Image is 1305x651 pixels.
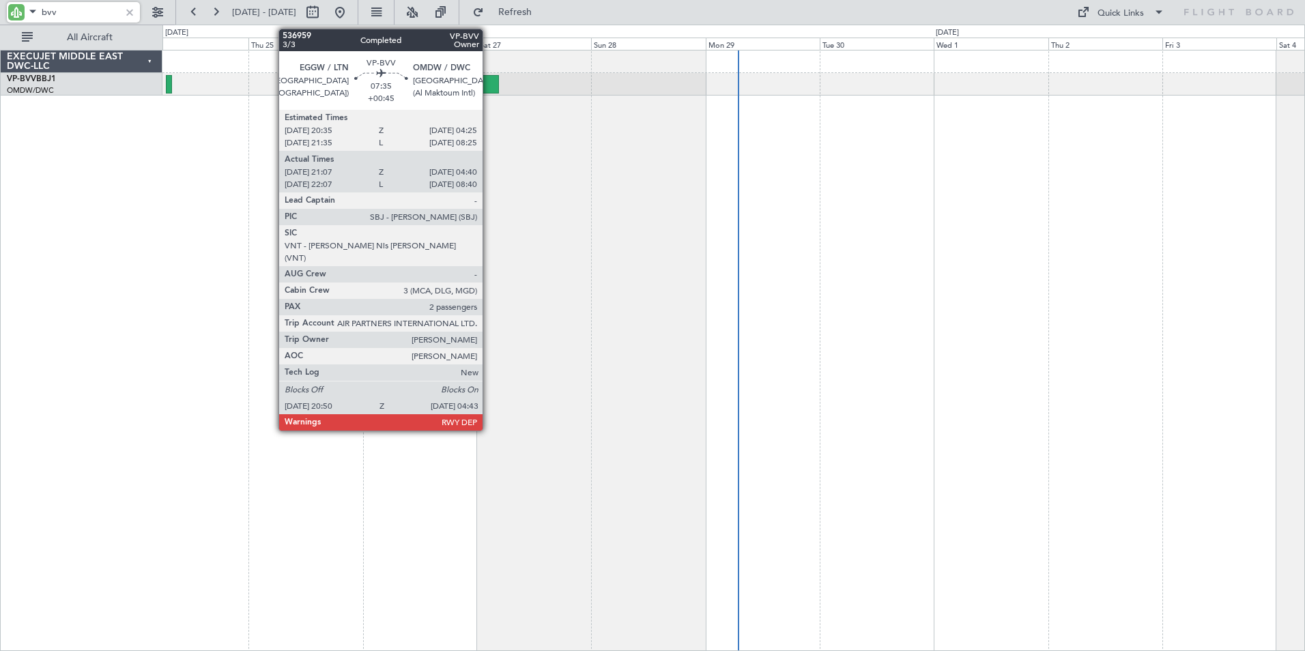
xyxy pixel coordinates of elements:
[820,38,934,50] div: Tue 30
[232,6,296,18] span: [DATE] - [DATE]
[15,27,148,48] button: All Aircraft
[591,38,705,50] div: Sun 28
[7,85,54,96] a: OMDW/DWC
[1048,38,1162,50] div: Thu 2
[936,27,959,39] div: [DATE]
[706,38,820,50] div: Mon 29
[934,38,1048,50] div: Wed 1
[363,38,477,50] div: Fri 26
[477,38,591,50] div: Sat 27
[35,33,144,42] span: All Aircraft
[248,38,362,50] div: Thu 25
[7,75,56,83] a: VP-BVVBBJ1
[1070,1,1171,23] button: Quick Links
[42,2,120,23] input: A/C (Reg. or Type)
[1098,7,1144,20] div: Quick Links
[1162,38,1276,50] div: Fri 3
[165,27,188,39] div: [DATE]
[466,1,548,23] button: Refresh
[7,75,36,83] span: VP-BVV
[487,8,544,17] span: Refresh
[134,38,248,50] div: Wed 24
